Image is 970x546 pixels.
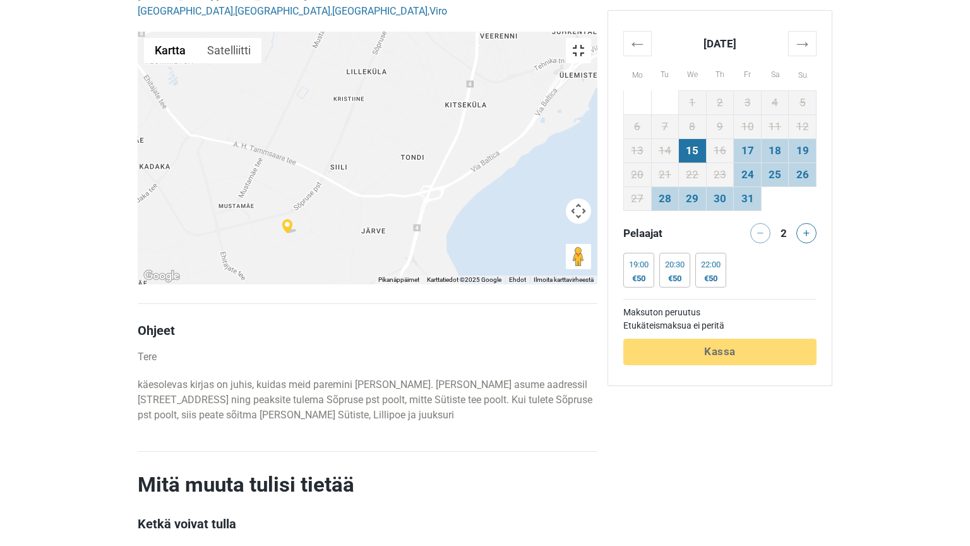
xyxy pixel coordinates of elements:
th: Mo [624,56,652,90]
td: 6 [624,114,652,138]
a: Viro [429,5,447,17]
td: 27 [624,186,652,210]
td: 20 [624,162,652,186]
div: 20:30 [665,260,685,270]
td: 5 [789,90,817,114]
td: 21 [651,162,679,186]
p: käesolevas kirjas on juhis, kuidas meid paremini [PERSON_NAME]. [PERSON_NAME] asume aadressil [ST... [138,377,597,423]
div: €50 [701,274,721,284]
button: Koko näytön näkymä päälle/pois [566,38,591,63]
th: ← [624,31,652,56]
div: 19:00 [629,260,649,270]
th: We [679,56,707,90]
th: Tu [651,56,679,90]
td: 30 [706,186,734,210]
td: 24 [734,162,762,186]
h4: Ohjeet [138,323,597,338]
td: 8 [679,114,707,138]
th: Fr [734,56,762,90]
td: 13 [624,138,652,162]
button: Avaa Street View vetämällä Pegman kartalle [566,244,591,269]
a: [GEOGRAPHIC_DATA] [138,5,233,17]
td: 28 [651,186,679,210]
div: 2 [776,223,791,241]
td: 14 [651,138,679,162]
td: 4 [761,90,789,114]
td: Etukäteismaksua ei peritä [623,319,817,332]
th: Sa [761,56,789,90]
td: 2 [706,90,734,114]
td: Maksuton peruutus [623,306,817,319]
button: Näytä satelliittikuvat [196,38,261,63]
td: 9 [706,114,734,138]
a: Ehdot (avautuu uudelle välilehdelle) [509,276,526,283]
div: Pelaajat [618,223,720,243]
td: 18 [761,138,789,162]
td: 31 [734,186,762,210]
th: [DATE] [651,31,789,56]
th: → [789,31,817,56]
td: 22 [679,162,707,186]
td: 23 [706,162,734,186]
th: Su [789,56,817,90]
p: Tere [138,349,597,365]
div: €50 [665,274,685,284]
div: 22:00 [701,260,721,270]
td: 10 [734,114,762,138]
h3: Ketkä voivat tulla [138,516,597,531]
td: 26 [789,162,817,186]
td: 1 [679,90,707,114]
a: Ilmoita karttavirheestä [534,276,594,283]
span: Karttatiedot ©2025 Google [427,276,501,283]
td: 12 [789,114,817,138]
td: 16 [706,138,734,162]
a: [GEOGRAPHIC_DATA] [235,5,330,17]
img: Google [141,268,183,284]
button: Kartan kamerasäätimet [566,198,591,224]
th: Th [706,56,734,90]
a: [GEOGRAPHIC_DATA] [332,5,428,17]
td: 19 [789,138,817,162]
h2: Mitä muuta tulisi tietää [138,472,597,497]
td: 29 [679,186,707,210]
td: 7 [651,114,679,138]
a: Avaa tämä alue Google Mapsissa (avautuu uuteen ikkunaan) [141,268,183,284]
button: Näytä katukartta [144,38,196,63]
td: 11 [761,114,789,138]
td: 3 [734,90,762,114]
td: 17 [734,138,762,162]
td: 15 [679,138,707,162]
div: €50 [629,274,649,284]
td: 25 [761,162,789,186]
button: Pikanäppäimet [378,276,419,284]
